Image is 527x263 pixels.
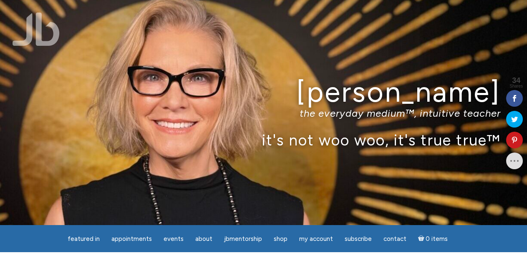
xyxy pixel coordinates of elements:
i: Cart [418,235,426,243]
a: Cart0 items [413,230,453,247]
a: My Account [294,231,338,247]
span: 0 items [426,236,448,242]
p: the everyday medium™, intuitive teacher [26,107,501,119]
a: JBMentorship [219,231,267,247]
span: Contact [383,235,406,243]
a: About [190,231,217,247]
span: featured in [68,235,100,243]
a: Contact [378,231,411,247]
span: My Account [299,235,333,243]
span: Appointments [111,235,152,243]
h1: [PERSON_NAME] [26,76,501,108]
span: Subscribe [345,235,372,243]
p: it's not woo woo, it's true true™ [26,131,501,149]
a: featured in [63,231,105,247]
span: Shop [274,235,287,243]
span: About [195,235,212,243]
a: Subscribe [340,231,377,247]
a: Events [159,231,189,247]
span: Events [164,235,184,243]
a: Shop [269,231,292,247]
a: Appointments [106,231,157,247]
img: Jamie Butler. The Everyday Medium [13,13,60,46]
span: JBMentorship [224,235,262,243]
span: 34 [509,77,523,84]
span: Shares [509,84,523,88]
